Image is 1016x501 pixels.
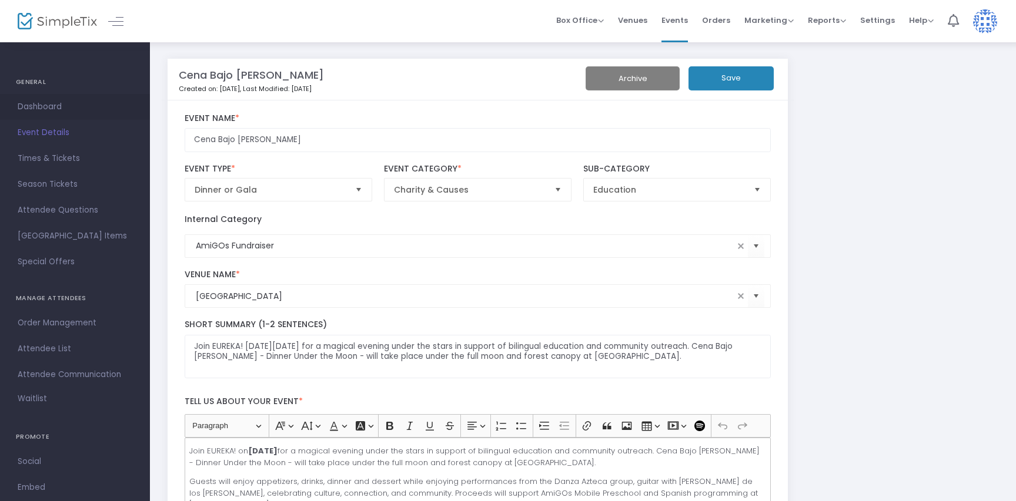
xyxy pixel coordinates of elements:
[248,445,278,456] strong: [DATE]
[185,318,327,330] span: Short Summary (1-2 Sentences)
[749,179,766,201] button: Select
[18,203,132,218] span: Attendee Questions
[16,425,134,449] h4: PROMOTE
[185,128,771,152] input: Enter Event Name
[748,284,764,308] button: Select
[586,66,680,90] button: Archive
[18,480,132,495] span: Embed
[18,254,132,270] span: Special Offers
[702,5,730,35] span: Orders
[18,315,132,331] span: Order Management
[583,164,771,174] label: Sub-Category
[185,113,771,124] label: Event Name
[18,367,132,382] span: Attendee Communication
[556,15,604,26] span: Box Office
[240,84,312,93] span: , Last Modified: [DATE]
[909,15,934,26] span: Help
[196,240,734,252] input: Select Event Internal Category
[808,15,846,26] span: Reports
[185,414,771,438] div: Editor toolbar
[860,5,895,35] span: Settings
[18,454,132,469] span: Social
[18,341,132,357] span: Attendee List
[18,393,47,405] span: Waitlist
[16,287,134,310] h4: MANAGE ATTENDEES
[179,67,324,83] m-panel-title: Cena Bajo [PERSON_NAME]
[734,289,748,303] span: clear
[394,184,546,196] span: Charity & Causes
[196,290,734,302] input: Select Venue
[384,164,572,174] label: Event Category
[734,239,748,253] span: clear
[185,270,771,280] label: Venue Name
[748,234,764,258] button: Select
[18,228,132,244] span: [GEOGRAPHIC_DATA] Items
[179,390,777,414] label: Tell us about your event
[350,179,367,201] button: Select
[179,84,577,94] p: Created on: [DATE]
[550,179,566,201] button: Select
[195,184,346,196] span: Dinner or Gala
[593,184,745,196] span: Education
[618,5,647,35] span: Venues
[18,151,132,166] span: Times & Tickets
[744,15,794,26] span: Marketing
[187,417,266,435] button: Paragraph
[18,125,132,140] span: Event Details
[185,164,373,174] label: Event Type
[18,177,132,192] span: Season Tickets
[192,419,253,433] span: Paragraph
[661,5,688,35] span: Events
[16,70,134,94] h4: GENERAL
[18,99,132,115] span: Dashboard
[689,66,774,90] button: Save
[189,445,766,468] p: Join EUREKA! on for a magical evening under the stars in support of bilingual education and commu...
[185,213,262,226] label: Internal Category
